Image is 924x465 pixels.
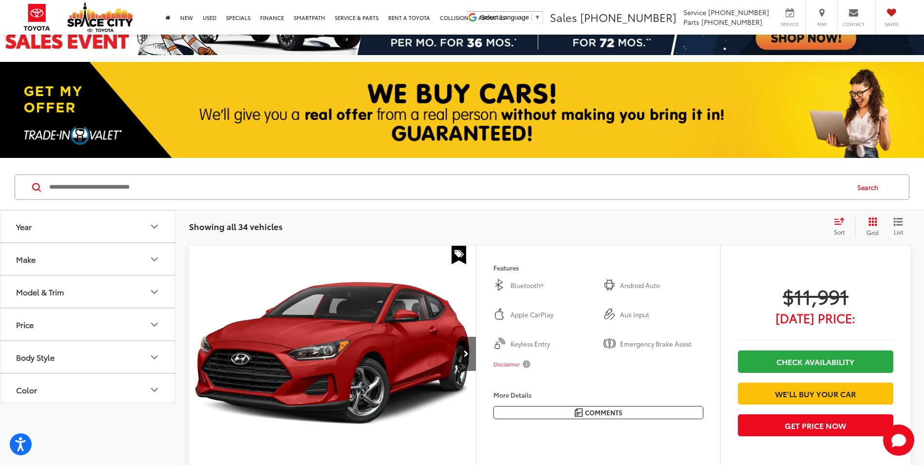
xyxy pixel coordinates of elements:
div: Year [149,221,160,232]
span: Service [683,7,706,17]
button: Disclaimer [493,354,532,374]
button: Model & TrimModel & Trim [0,276,176,308]
button: Search [848,175,892,199]
img: 2019 Hyundai Veloster 2.0 FWD [189,246,477,462]
img: Comments [575,408,583,417]
span: $11,991 [738,284,893,308]
button: Get Price Now [738,414,893,436]
span: Apple CarPlay [510,310,593,320]
span: Showing all 34 vehicles [189,220,283,232]
a: Select Language​ [480,14,541,21]
button: Select sort value [829,217,855,236]
a: We'll Buy Your Car [738,383,893,405]
span: Android Auto [620,281,703,291]
div: Color [16,385,37,394]
span: [DATE] Price: [738,313,893,323]
div: Body Style [149,351,160,363]
div: Make [16,254,36,264]
div: Color [149,384,160,396]
span: Keyless Entry [510,339,593,349]
button: ColorColor [0,374,176,406]
div: Body Style [16,352,55,362]
span: ▼ [534,14,541,21]
div: Price [149,319,160,330]
span: Service [779,21,801,27]
span: Select Language [480,14,529,21]
div: Price [16,320,34,329]
span: Disclaimer [493,361,520,368]
div: 2019 Hyundai Veloster 2.0 0 [189,246,477,462]
span: Emergency Brake Assist [620,339,703,349]
span: Map [811,21,832,27]
button: MakeMake [0,243,176,275]
span: Sales [550,9,577,25]
div: Model & Trim [16,287,64,296]
span: ​ [531,14,532,21]
div: Year [16,222,32,231]
span: Sort [834,228,845,236]
span: [PHONE_NUMBER] [580,9,677,25]
button: Body StyleBody Style [0,341,176,373]
h4: More Details [493,391,703,398]
svg: Start Chat [883,425,914,456]
button: List View [886,217,910,236]
button: PricePrice [0,309,176,340]
a: Check Availability [738,350,893,372]
input: Search by Make, Model, or Keyword [48,175,848,199]
span: Contact [843,21,865,27]
h4: Features [493,264,703,271]
a: 2019 Hyundai Veloster 2.0 FWD2019 Hyundai Veloster 2.0 FWD2019 Hyundai Veloster 2.0 FWD2019 Hyund... [189,246,477,462]
span: [PHONE_NUMBER] [708,7,769,17]
img: Space City Toyota [67,2,133,32]
span: Grid [867,228,879,236]
span: Comments [585,408,622,417]
div: Make [149,253,160,265]
button: YearYear [0,211,176,242]
span: List [893,228,903,236]
button: Comments [493,406,703,419]
span: Special [452,246,466,264]
button: Next image [456,337,476,371]
div: Model & Trim [149,286,160,298]
span: Bluetooth® [510,281,593,291]
span: Aux Input [620,310,703,320]
span: Parts [683,17,699,27]
span: Saved [881,21,902,27]
button: Grid View [855,217,886,236]
button: Toggle Chat Window [883,425,914,456]
span: [PHONE_NUMBER] [701,17,762,27]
